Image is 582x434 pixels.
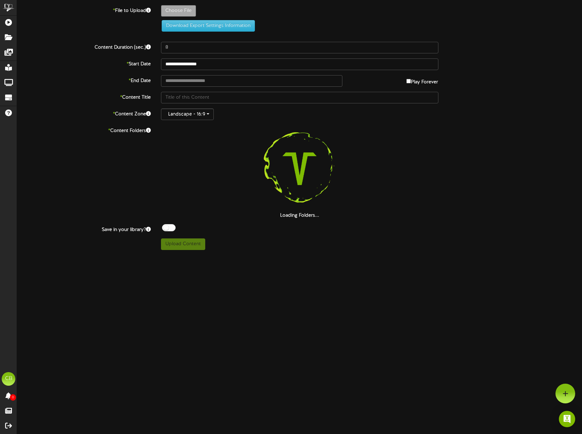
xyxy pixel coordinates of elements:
[12,75,156,84] label: End Date
[559,411,575,427] div: Open Intercom Messenger
[2,372,15,386] div: CB
[161,92,438,103] input: Title of this Content
[162,20,255,32] button: Download Export Settings Information
[12,42,156,51] label: Content Duration (sec.)
[10,394,16,401] span: 0
[12,59,156,68] label: Start Date
[256,125,343,212] img: loading-spinner-3.png
[12,108,156,118] label: Content Zone
[12,224,156,233] label: Save in your library?
[161,108,214,120] button: Landscape - 16:9
[161,238,205,250] button: Upload Content
[280,213,319,218] strong: Loading Folders...
[406,79,411,83] input: Play Forever
[12,92,156,101] label: Content Title
[12,5,156,14] label: File to Upload
[406,75,438,86] label: Play Forever
[12,125,156,134] label: Content Folders
[158,23,255,28] a: Download Export Settings Information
